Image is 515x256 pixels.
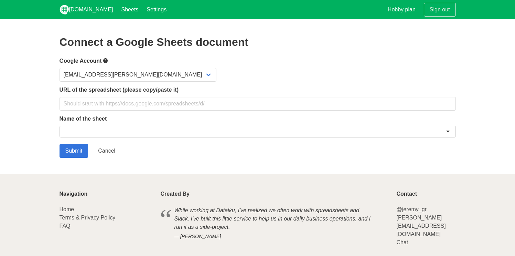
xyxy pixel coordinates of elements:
[396,191,455,197] p: Contact
[60,223,71,229] a: FAQ
[60,5,69,14] img: logo_v2_white.png
[60,206,74,212] a: Home
[60,115,456,123] label: Name of the sheet
[60,144,88,158] input: Submit
[92,144,121,158] a: Cancel
[396,215,446,237] a: [PERSON_NAME][EMAIL_ADDRESS][DOMAIN_NAME]
[60,191,152,197] p: Navigation
[60,97,456,111] input: Should start with https://docs.google.com/spreadsheets/d/
[60,36,456,48] h2: Connect a Google Sheets document
[161,191,388,197] p: Created By
[60,86,456,94] label: URL of the spreadsheet (please copy/paste it)
[161,205,388,242] blockquote: While working at Dataiku, I've realized we often work with spreadsheets and Slack. I've built thi...
[396,206,426,212] a: @jeremy_gr
[424,3,456,17] a: Sign out
[174,233,375,240] cite: [PERSON_NAME]
[60,215,116,221] a: Terms & Privacy Policy
[60,57,456,65] label: Google Account
[396,239,408,245] a: Chat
